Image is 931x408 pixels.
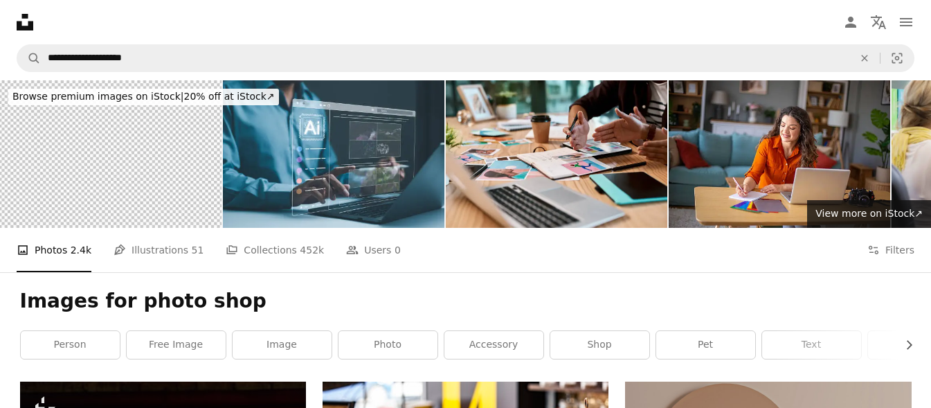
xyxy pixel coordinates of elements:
[127,331,226,359] a: free image
[20,289,912,314] h1: Images for photo shop
[892,8,920,36] button: Menu
[656,331,755,359] a: pet
[300,242,324,258] span: 452k
[226,228,324,272] a: Collections 452k
[865,8,892,36] button: Language
[395,242,401,258] span: 0
[669,80,890,228] img: Female photographer working from home using laptop and color swatches
[12,91,275,102] span: 20% off at iStock ↗
[338,331,437,359] a: photo
[223,80,444,228] img: AI image creation technology. Man use AI software on a laptop to generate images, showcasing a fu...
[12,91,183,102] span: Browse premium images on iStock |
[446,80,667,228] img: Cropped shot of two unrecognizable businesspeople sitting together and having a meeting over pola...
[867,228,914,272] button: Filters
[192,242,204,258] span: 51
[17,44,914,72] form: Find visuals sitewide
[880,45,914,71] button: Visual search
[815,208,923,219] span: View more on iStock ↗
[550,331,649,359] a: shop
[346,228,401,272] a: Users 0
[807,200,931,228] a: View more on iStock↗
[896,331,912,359] button: scroll list to the right
[17,45,41,71] button: Search Unsplash
[762,331,861,359] a: text
[444,331,543,359] a: accessory
[837,8,865,36] a: Log in / Sign up
[233,331,332,359] a: image
[17,14,33,30] a: Home — Unsplash
[21,331,120,359] a: person
[114,228,204,272] a: Illustrations 51
[849,45,880,71] button: Clear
